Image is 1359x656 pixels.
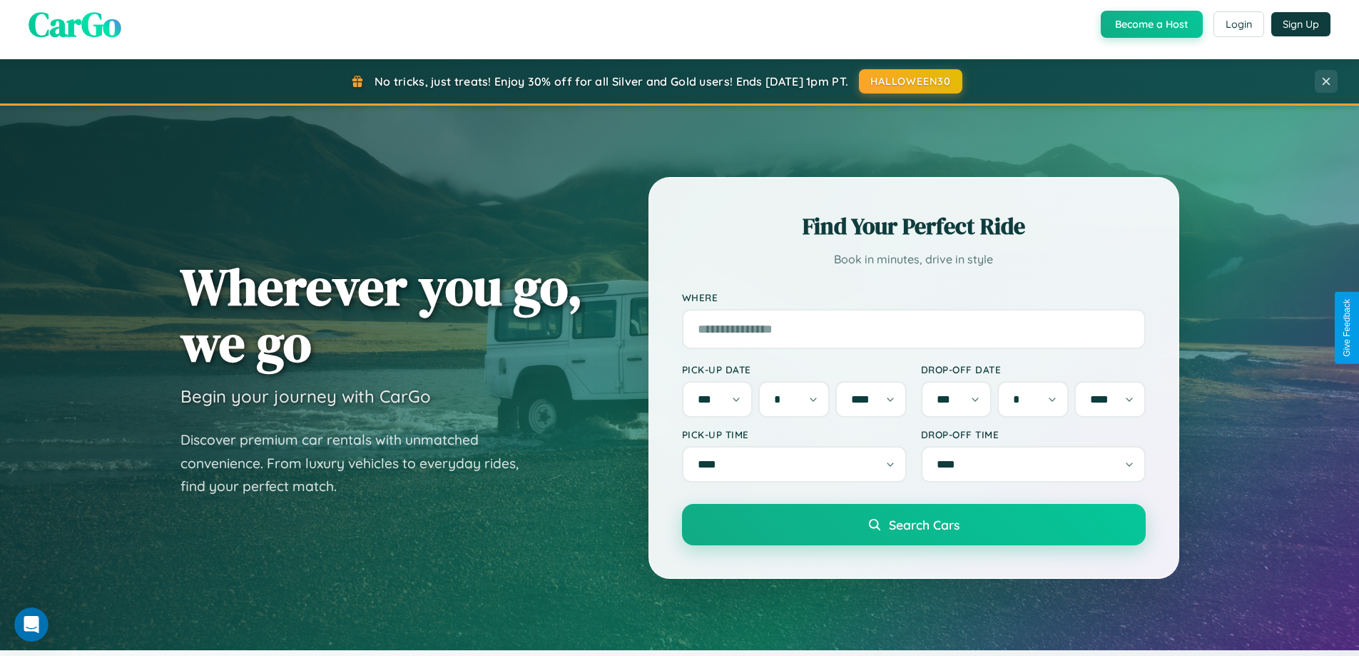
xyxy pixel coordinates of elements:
h2: Find Your Perfect Ride [682,211,1146,242]
button: HALLOWEEN30 [859,69,962,94]
button: Login [1213,11,1264,37]
iframe: Intercom live chat [14,607,49,642]
label: Where [682,291,1146,303]
p: Discover premium car rentals with unmatched convenience. From luxury vehicles to everyday rides, ... [180,428,537,498]
span: Search Cars [889,517,960,533]
label: Pick-up Date [682,363,907,375]
label: Drop-off Time [921,428,1146,440]
h1: Wherever you go, we go [180,258,583,371]
p: Book in minutes, drive in style [682,249,1146,270]
label: Drop-off Date [921,363,1146,375]
div: Give Feedback [1342,299,1352,357]
label: Pick-up Time [682,428,907,440]
button: Sign Up [1271,12,1330,36]
button: Search Cars [682,504,1146,545]
span: CarGo [29,1,121,48]
h3: Begin your journey with CarGo [180,385,431,407]
span: No tricks, just treats! Enjoy 30% off for all Silver and Gold users! Ends [DATE] 1pm PT. [375,74,848,89]
button: Become a Host [1101,11,1203,38]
